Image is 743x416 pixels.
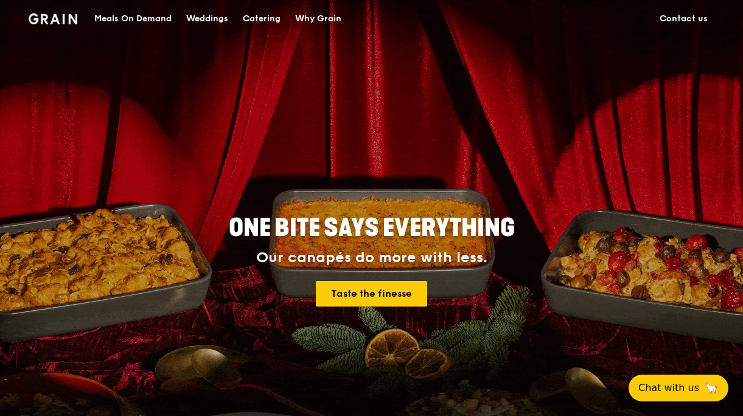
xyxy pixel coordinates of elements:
[186,1,228,37] div: Weddings
[29,13,78,24] img: Grain
[629,375,728,401] button: Chat with us🦙
[243,1,281,37] div: Catering
[316,281,427,307] a: Taste the finesse
[179,1,235,37] a: Weddings
[229,213,515,243] span: ONE BITE SAYS EVERYTHING
[235,1,288,37] a: Catering
[153,249,591,266] div: Our canapés do more with less.
[652,1,715,37] a: Contact us
[704,381,719,395] span: 🦙
[638,381,699,395] span: Chat with us
[288,1,349,37] a: Why Grain
[94,1,172,37] div: Meals On Demand
[295,1,341,37] div: Why Grain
